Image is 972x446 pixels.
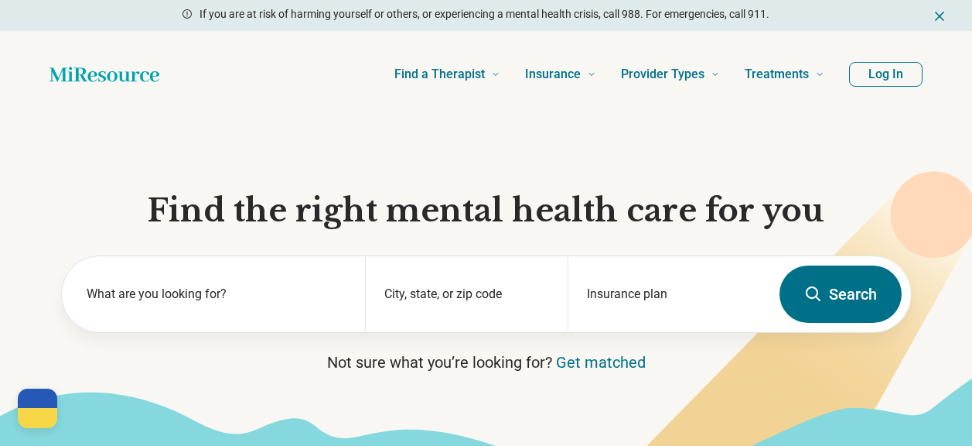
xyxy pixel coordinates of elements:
a: Home page [49,59,159,90]
button: Log In [849,62,923,87]
a: Find a Therapist [394,43,500,105]
p: If you are at risk of harming yourself or others, or experiencing a mental health crisis, call 98... [200,6,769,22]
span: Insurance [525,63,581,85]
a: Get matched [556,353,646,372]
span: Find a Therapist [394,63,485,85]
span: Treatments [745,63,809,85]
p: Not sure what you’re looking for? [61,352,912,373]
label: What are you looking for? [87,285,347,304]
a: Provider Types [621,43,720,105]
span: Provider Types [621,63,704,85]
h1: Find the right mental health care for you [61,190,912,231]
a: Treatments [745,43,824,105]
button: Dismiss [932,6,947,25]
a: Insurance [525,43,596,105]
button: Search [779,266,902,323]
